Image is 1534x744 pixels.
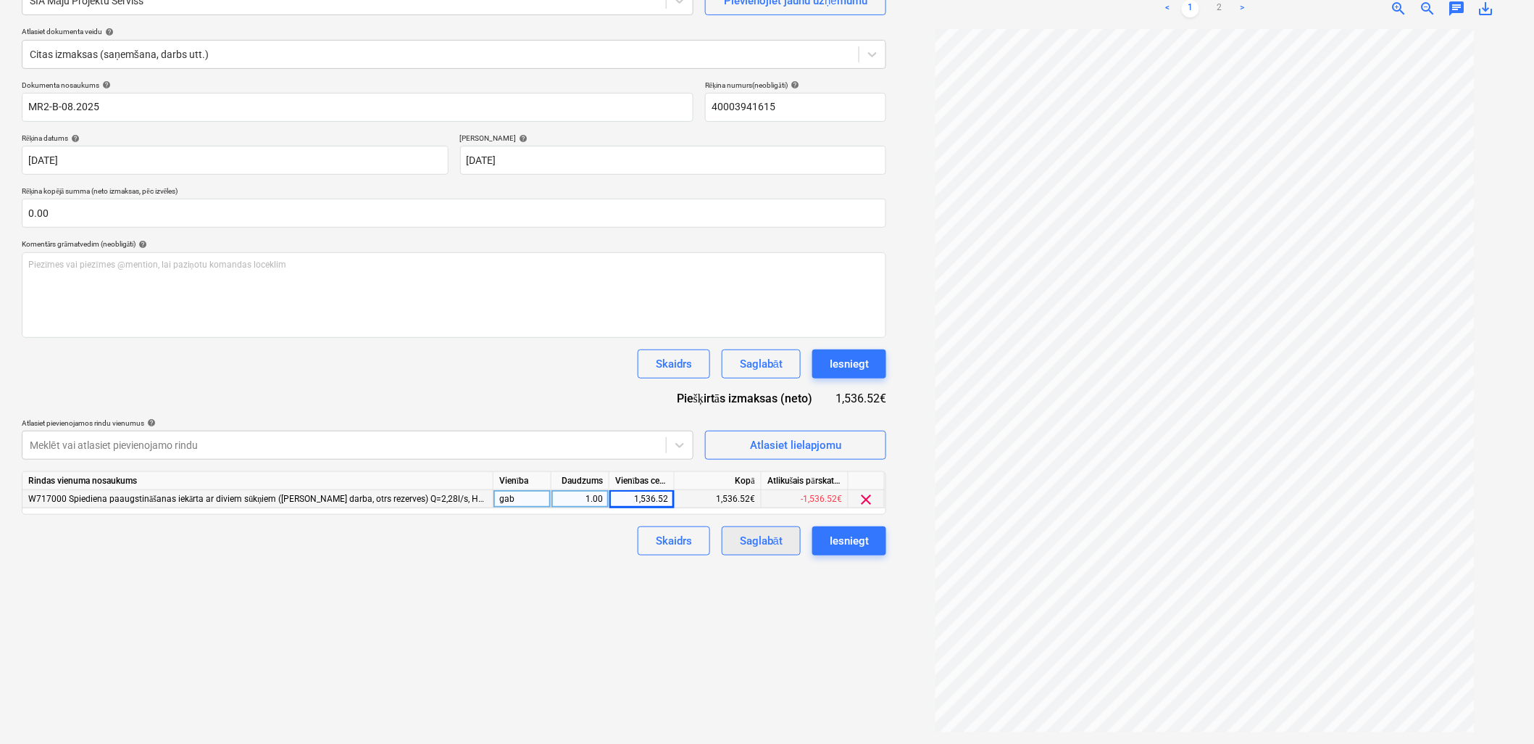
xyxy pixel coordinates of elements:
[638,350,710,379] button: Skaidrs
[136,240,147,249] span: help
[22,133,449,143] div: Rēķina datums
[460,146,887,175] input: Izpildes datums nav norādīts
[22,27,886,36] div: Atlasiet dokumenta veidu
[22,199,886,228] input: Rēķina kopējā summa (neto izmaksas, pēc izvēles)
[665,390,835,407] div: Piešķirtās izmaksas (neto)
[675,490,762,508] div: 1,536.52€
[812,350,886,379] button: Iesniegt
[835,390,886,407] div: 1,536.52€
[22,418,693,428] div: Atlasiet pievienojamos rindu vienumus
[740,355,783,373] div: Saglabāt
[22,80,693,90] div: Dokumenta nosaukums
[722,350,801,379] button: Saglabāt
[102,28,114,36] span: help
[144,418,156,427] span: help
[830,355,869,373] div: Iesniegt
[517,134,528,143] span: help
[460,133,887,143] div: [PERSON_NAME]
[22,146,449,175] input: Rēķina datums nav norādīts
[22,186,886,199] p: Rēķina kopējā summa (neto izmaksas, pēc izvēles)
[1462,674,1534,744] iframe: Chat Widget
[762,490,849,508] div: -1,536.52€
[68,134,80,143] span: help
[493,472,551,490] div: Vienība
[656,355,692,373] div: Skaidrs
[762,472,849,490] div: Atlikušais pārskatītais budžets
[493,490,551,508] div: gab
[609,472,675,490] div: Vienības cena
[705,80,886,90] div: Rēķina numurs (neobligāti)
[557,490,603,508] div: 1.00
[22,93,693,122] input: Dokumenta nosaukums
[705,93,886,122] input: Rēķina numurs
[22,472,493,490] div: Rindas vienuma nosaukums
[675,472,762,490] div: Kopā
[812,526,886,555] button: Iesniegt
[99,80,111,89] span: help
[740,532,783,550] div: Saglabāt
[28,494,838,504] span: W717000 Spiediena paaugstināšanas iekārta ar diviem sūkņiem (viens darba, otrs rezerves) Q=2,28l/...
[615,490,668,508] div: 1,536.52
[22,239,886,249] div: Komentārs grāmatvedim (neobligāti)
[551,472,609,490] div: Daudzums
[858,491,875,508] span: clear
[750,436,841,455] div: Atlasiet lielapjomu
[830,532,869,550] div: Iesniegt
[638,526,710,555] button: Skaidrs
[705,431,886,460] button: Atlasiet lielapjomu
[788,80,799,89] span: help
[722,526,801,555] button: Saglabāt
[656,532,692,550] div: Skaidrs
